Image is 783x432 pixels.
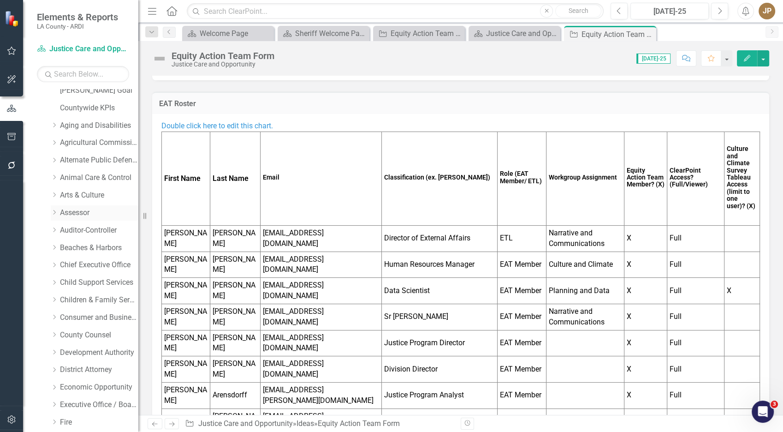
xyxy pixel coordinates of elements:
[60,400,138,410] a: Executive Office / Board of Supervisors
[172,61,274,68] div: Justice Care and Opportunity
[172,51,274,61] div: Equity Action Team Form
[667,278,724,304] td: Full
[624,330,667,356] td: X
[546,278,624,304] td: Planning and Data
[667,304,724,330] td: Full
[375,28,463,39] a: Equity Action Team Form
[261,356,381,383] td: [EMAIL_ADDRESS][DOMAIN_NAME]
[759,3,775,19] button: JP
[624,225,667,252] td: X
[381,225,497,252] td: Director of External Affairs
[724,278,760,304] td: X
[187,3,604,19] input: Search ClearPoint...
[634,6,706,17] div: [DATE]-25
[60,103,138,114] a: Countywide KPIs
[164,174,201,183] strong: First Name
[627,167,664,188] strong: Equity Action Team Member? (X)
[727,145,755,209] strong: Culture and Climate Survey Tableau Access (limit to one user)? (X)
[497,304,546,330] td: EAT Member
[581,29,654,40] div: Equity Action Team Form
[210,304,261,330] td: [PERSON_NAME]
[636,54,670,64] span: [DATE]-25
[624,382,667,408] td: X
[162,382,210,408] td: [PERSON_NAME]
[471,28,558,39] a: Justice Care and Opportunity Welcome Page
[210,225,261,252] td: [PERSON_NAME]
[261,225,381,252] td: [EMAIL_ADDRESS][DOMAIN_NAME]
[60,348,138,358] a: Development Authority
[60,225,138,236] a: Auditor-Controller
[60,120,138,131] a: Aging and Disabilities
[752,401,774,423] iframe: Intercom live chat
[210,278,261,304] td: [PERSON_NAME]
[500,170,542,184] strong: Role (EAT Member/ ETL)
[162,356,210,383] td: [PERSON_NAME]
[5,11,21,27] img: ClearPoint Strategy
[60,173,138,183] a: Animal Care & Control
[624,304,667,330] td: X
[162,304,210,330] td: [PERSON_NAME]
[624,278,667,304] td: X
[381,252,497,278] td: Human Resources Manager
[280,28,367,39] a: Sheriff Welcome Page
[37,66,129,82] input: Search Below...
[60,260,138,270] a: Chief Executive Office
[60,277,138,288] a: Child Support Services
[60,382,138,393] a: Economic Opportunity
[624,252,667,278] td: X
[210,330,261,356] td: [PERSON_NAME]
[384,174,490,181] strong: Classification (ex. [PERSON_NAME])
[381,382,497,408] td: Justice Program Analyst
[152,51,167,66] img: Not Defined
[60,243,138,253] a: Beaches & Harbors
[569,7,588,14] span: Search
[318,419,400,428] div: Equity Action Team Form
[184,28,272,39] a: Welcome Page
[210,356,261,383] td: [PERSON_NAME]
[546,225,624,252] td: Narrative and Communications
[60,138,138,148] a: Agricultural Commissioner/ Weights & Measures
[60,417,138,428] a: Fire
[162,278,210,304] td: [PERSON_NAME]
[297,419,314,428] a: Ideas
[37,44,129,54] a: Justice Care and Opportunity
[263,174,279,181] strong: Email
[381,278,497,304] td: Data Scientist
[549,174,617,181] strong: Workgroup Assignment
[37,12,118,23] span: Elements & Reports
[381,330,497,356] td: Justice Program Director
[60,330,138,341] a: County Counsel
[210,382,261,408] td: Arensdorff
[60,190,138,201] a: Arts & Culture
[37,23,118,30] small: LA County - ARDI
[261,304,381,330] td: [EMAIL_ADDRESS][DOMAIN_NAME]
[667,382,724,408] td: Full
[381,304,497,330] td: Sr [PERSON_NAME]
[771,401,778,408] span: 3
[630,3,709,19] button: [DATE]-25
[60,295,138,306] a: Children & Family Services
[497,225,546,252] td: ETL
[295,28,367,39] div: Sheriff Welcome Page
[185,419,453,429] div: » »
[60,365,138,375] a: District Attorney
[261,330,381,356] td: [EMAIL_ADDRESS][DOMAIN_NAME]
[162,252,210,278] td: [PERSON_NAME]
[497,278,546,304] td: EAT Member
[210,252,261,278] td: [PERSON_NAME]
[213,174,249,183] strong: Last Name
[60,312,138,323] a: Consumer and Business Affairs
[381,356,497,383] td: Division Director
[60,208,138,218] a: Assessor
[161,121,273,130] span: Double click here to edit this chart.
[60,155,138,166] a: Alternate Public Defender
[486,28,558,39] div: Justice Care and Opportunity Welcome Page
[497,330,546,356] td: EAT Member
[624,356,667,383] td: X
[159,100,762,108] h3: EAT Roster
[546,304,624,330] td: Narrative and Communications
[162,225,210,252] td: [PERSON_NAME]
[497,356,546,383] td: EAT Member
[200,28,272,39] div: Welcome Page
